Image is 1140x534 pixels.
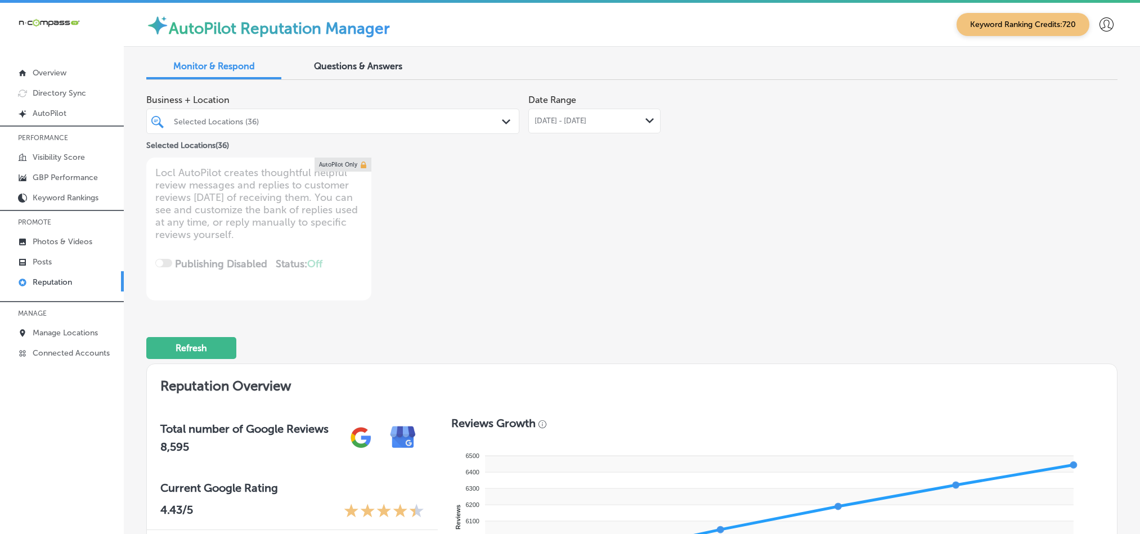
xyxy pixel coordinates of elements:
tspan: 6400 [466,469,479,475]
button: Refresh [146,337,236,359]
p: Reputation [33,277,72,287]
span: Keyword Ranking Credits: 720 [957,13,1089,36]
p: Overview [33,68,66,78]
text: Reviews [455,505,461,529]
p: Visibility Score [33,152,85,162]
p: GBP Performance [33,173,98,182]
h2: Reputation Overview [147,364,1117,403]
label: Date Range [528,95,576,105]
span: [DATE] - [DATE] [535,116,586,125]
div: 4.43 Stars [344,503,424,520]
img: e7ababfa220611ac49bdb491a11684a6.png [382,416,424,459]
p: Selected Locations ( 36 ) [146,136,229,150]
label: AutoPilot Reputation Manager [169,19,390,38]
tspan: 6500 [466,452,479,459]
span: Questions & Answers [314,61,402,71]
img: 660ab0bf-5cc7-4cb8-ba1c-48b5ae0f18e60NCTV_CLogo_TV_Black_-500x88.png [18,17,80,28]
p: AutoPilot [33,109,66,118]
p: Posts [33,257,52,267]
tspan: 6300 [466,485,479,492]
h3: Current Google Rating [160,481,424,495]
p: Manage Locations [33,328,98,338]
tspan: 6200 [466,501,479,508]
p: Connected Accounts [33,348,110,358]
h3: Reviews Growth [451,416,536,430]
tspan: 6100 [466,518,479,524]
p: Keyword Rankings [33,193,98,203]
img: autopilot-icon [146,14,169,37]
span: Monitor & Respond [173,61,255,71]
div: Selected Locations (36) [174,116,503,126]
span: Business + Location [146,95,519,105]
img: gPZS+5FD6qPJAAAAABJRU5ErkJggg== [340,416,382,459]
h2: 8,595 [160,440,329,454]
p: Directory Sync [33,88,86,98]
h3: Total number of Google Reviews [160,422,329,436]
p: Photos & Videos [33,237,92,246]
p: 4.43 /5 [160,503,193,520]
